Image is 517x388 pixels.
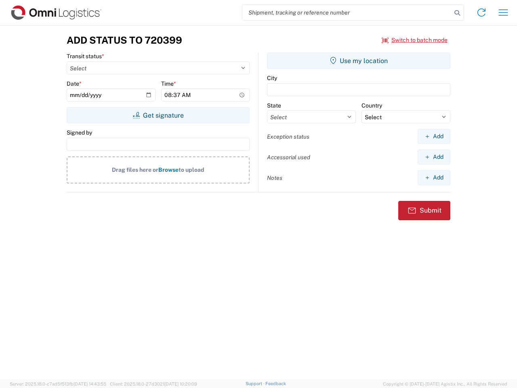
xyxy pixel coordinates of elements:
[67,53,104,60] label: Transit status
[74,382,106,386] span: [DATE] 14:43:55
[246,381,266,386] a: Support
[418,150,450,164] button: Add
[164,382,197,386] span: [DATE] 10:20:09
[267,74,277,82] label: City
[418,129,450,144] button: Add
[418,170,450,185] button: Add
[267,133,309,140] label: Exception status
[242,5,452,20] input: Shipment, tracking or reference number
[161,80,176,87] label: Time
[267,102,281,109] label: State
[10,382,106,386] span: Server: 2025.18.0-c7ad5f513fb
[112,167,158,173] span: Drag files here or
[267,53,450,69] button: Use my location
[265,381,286,386] a: Feedback
[67,129,92,136] label: Signed by
[361,102,382,109] label: Country
[179,167,204,173] span: to upload
[110,382,197,386] span: Client: 2025.18.0-27d3021
[382,34,448,47] button: Switch to batch mode
[158,167,179,173] span: Browse
[67,34,182,46] h3: Add Status to 720399
[398,201,450,220] button: Submit
[67,107,250,123] button: Get signature
[267,174,282,181] label: Notes
[383,380,507,388] span: Copyright © [DATE]-[DATE] Agistix Inc., All Rights Reserved
[67,80,82,87] label: Date
[267,154,310,161] label: Accessorial used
